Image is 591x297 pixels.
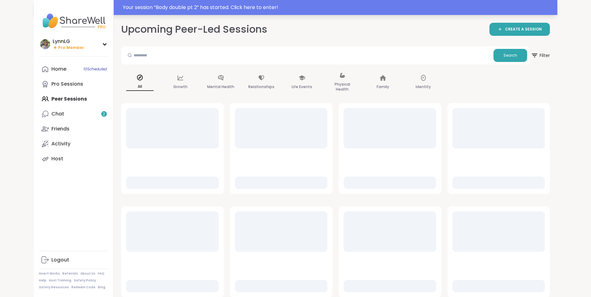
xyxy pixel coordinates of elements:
[39,285,69,290] a: Safety Resources
[74,278,96,283] a: Safety Policy
[98,271,104,276] a: FAQ
[83,67,107,72] span: 10 Scheduled
[80,271,95,276] a: About Us
[40,39,50,49] img: LynnLG
[39,106,108,121] a: Chat2
[51,155,63,162] div: Host
[51,257,69,263] div: Logout
[51,111,64,117] div: Chat
[531,48,550,63] span: Filter
[39,278,46,283] a: Help
[493,49,527,62] button: Search
[531,46,550,64] button: Filter
[39,10,108,32] img: ShareWell Nav Logo
[416,83,431,91] p: Identity
[51,140,70,147] div: Activity
[39,77,108,92] a: Pro Sessions
[292,83,312,91] p: Life Events
[39,252,108,267] a: Logout
[248,83,274,91] p: Relationships
[503,53,517,58] span: Search
[121,22,267,36] h2: Upcoming Peer-Led Sessions
[53,38,84,45] div: LynnLG
[98,285,105,290] a: Blog
[39,136,108,151] a: Activity
[39,62,108,77] a: Home10Scheduled
[173,83,188,91] p: Growth
[62,271,78,276] a: Referrals
[377,83,389,91] p: Family
[58,45,84,50] span: Pro Member
[49,278,71,283] a: Host Training
[489,23,550,36] a: CREATE A SESSION
[51,81,83,87] div: Pro Sessions
[123,4,554,11] div: Your session “ Body double pt 2 ” has started. Click here to enter!
[505,27,542,32] span: CREATE A SESSION
[103,111,105,117] span: 2
[51,66,66,73] div: Home
[51,125,69,132] div: Friends
[126,83,154,91] p: All
[39,121,108,136] a: Friends
[39,271,60,276] a: How It Works
[71,285,95,290] a: Redeem Code
[329,81,356,93] p: Physical Health
[39,151,108,166] a: Host
[207,83,234,91] p: Mental Health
